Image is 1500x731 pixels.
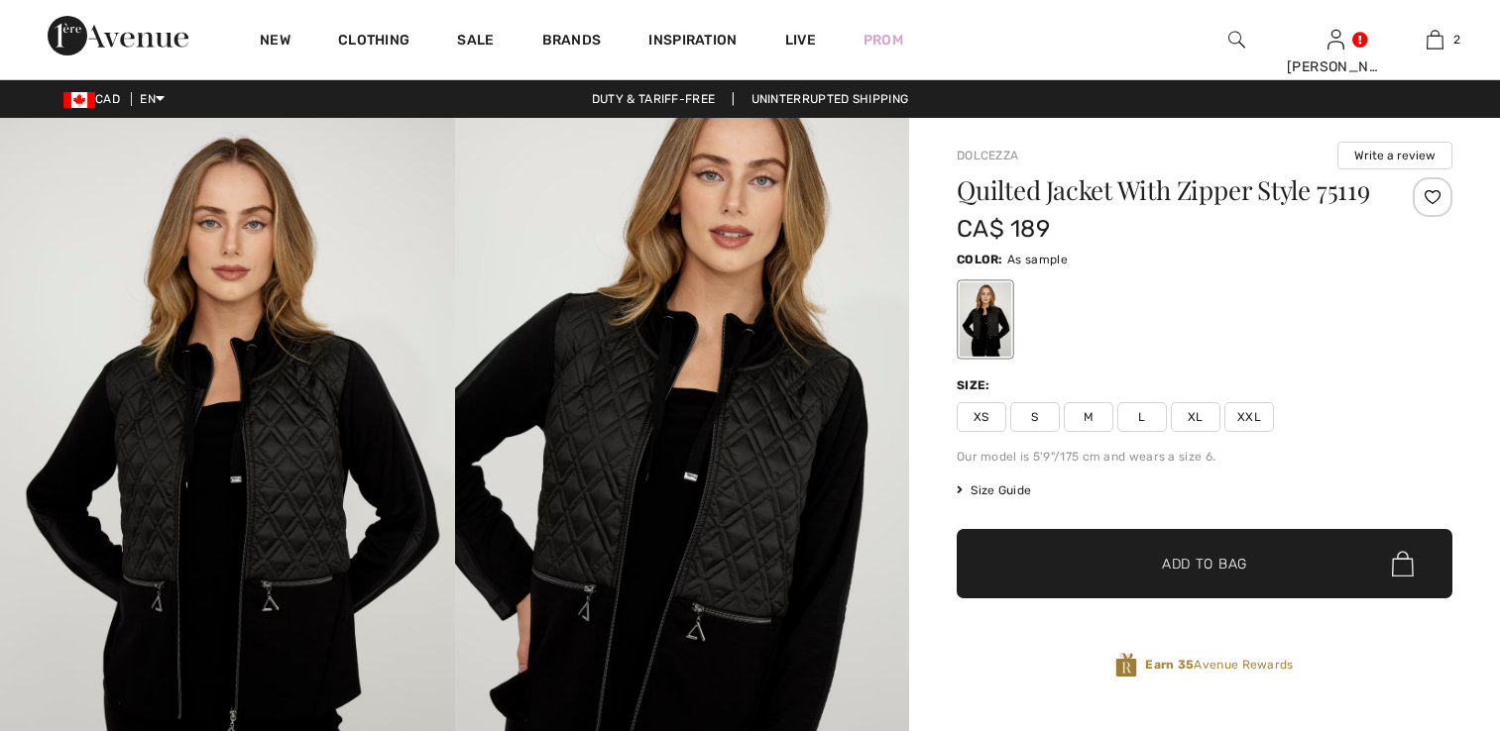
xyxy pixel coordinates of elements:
[957,253,1003,266] span: Color:
[957,376,994,394] div: Size:
[1145,656,1293,674] span: Avenue Rewards
[63,92,128,106] span: CAD
[957,402,1006,432] span: XS
[457,32,494,52] a: Sale
[648,32,737,52] span: Inspiration
[140,92,165,106] span: EN
[957,448,1452,466] div: Our model is 5'9"/175 cm and wears a size 6.
[1427,28,1443,52] img: My Bag
[957,481,1031,499] span: Size Guide
[542,32,602,52] a: Brands
[957,529,1452,598] button: Add to Bag
[960,282,1011,357] div: As sample
[1162,554,1247,574] span: Add to Bag
[1392,551,1414,576] img: Bag.svg
[63,92,95,108] img: Canadian Dollar
[864,30,903,51] a: Prom
[1337,142,1452,169] button: Write a review
[957,149,1018,162] a: Dolcezza
[1327,28,1344,52] img: My Info
[1224,402,1274,432] span: XXL
[1327,30,1344,49] a: Sign In
[957,215,1050,243] span: CA$ 189
[1386,28,1483,52] a: 2
[1453,31,1460,49] span: 2
[1115,652,1137,679] img: Avenue Rewards
[1287,56,1384,77] div: [PERSON_NAME]
[1117,402,1167,432] span: L
[1064,402,1113,432] span: M
[1145,658,1194,672] strong: Earn 35
[1228,28,1245,52] img: search the website
[1010,402,1060,432] span: S
[48,16,188,55] img: 1ère Avenue
[338,32,409,52] a: Clothing
[785,30,816,51] a: Live
[957,177,1370,203] h1: Quilted Jacket With Zipper Style 75119
[260,32,290,52] a: New
[1007,253,1068,266] span: As sample
[1171,402,1220,432] span: XL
